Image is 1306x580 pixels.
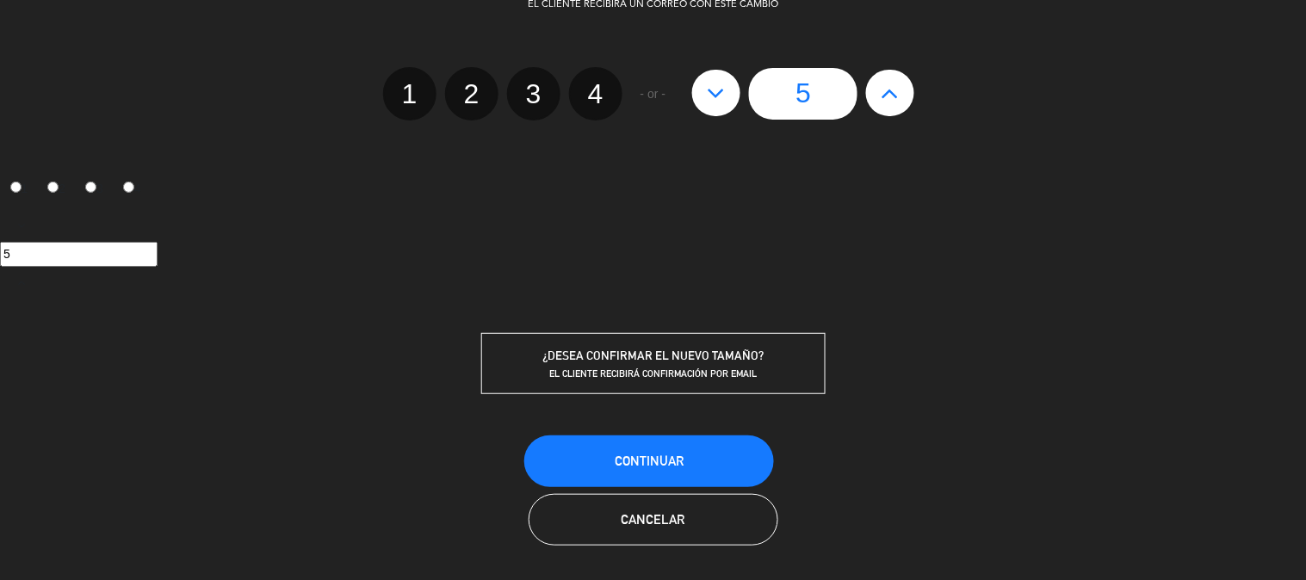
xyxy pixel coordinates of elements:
[622,512,685,527] span: Cancelar
[529,494,778,546] button: Cancelar
[507,67,560,120] label: 3
[542,349,764,362] span: ¿DESEA CONFIRMAR EL NUEVO TAMAÑO?
[549,367,757,379] span: EL CLIENTE RECIBIRÁ CONFIRMACIÓN POR EMAIL
[47,182,59,193] input: 2
[524,435,774,487] button: Continuar
[641,84,666,104] span: - or -
[113,175,151,204] label: 4
[383,67,436,120] label: 1
[445,67,498,120] label: 2
[38,175,76,204] label: 2
[123,182,134,193] input: 4
[615,454,684,468] span: Continuar
[85,182,96,193] input: 3
[10,182,22,193] input: 1
[569,67,622,120] label: 4
[76,175,114,204] label: 3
